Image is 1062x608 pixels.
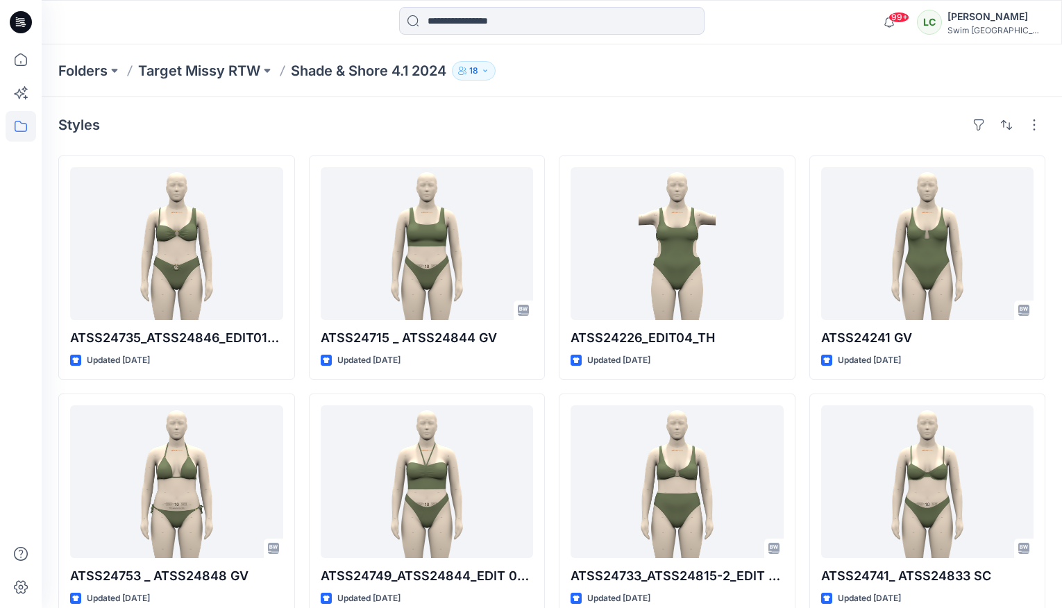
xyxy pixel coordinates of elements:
[87,353,150,368] p: Updated [DATE]
[571,328,784,348] p: ATSS24226_EDIT04_TH
[321,328,534,348] p: ATSS24715 _ ATSS24844 GV
[337,591,401,606] p: Updated [DATE]
[571,167,784,320] a: ATSS24226_EDIT04_TH
[821,405,1034,558] a: ATSS24741_ ATSS24833 SC
[337,353,401,368] p: Updated [DATE]
[587,591,650,606] p: Updated [DATE]
[821,566,1034,586] p: ATSS24741_ ATSS24833 SC
[70,566,283,586] p: ATSS24753 _ ATSS24848 GV
[821,328,1034,348] p: ATSS24241 GV
[291,61,446,81] p: Shade & Shore 4.1 2024
[838,591,901,606] p: Updated [DATE]
[917,10,942,35] div: LC
[321,405,534,558] a: ATSS24749_ATSS24844_EDIT 02_JL
[571,566,784,586] p: ATSS24733_ATSS24815-2_EDIT 01 GV
[571,405,784,558] a: ATSS24733_ATSS24815-2_EDIT 01 GV
[469,63,478,78] p: 18
[138,61,260,81] a: Target Missy RTW
[58,61,108,81] a: Folders
[947,8,1045,25] div: [PERSON_NAME]
[58,117,100,133] h4: Styles
[821,167,1034,320] a: ATSS24241 GV
[321,566,534,586] p: ATSS24749_ATSS24844_EDIT 02_JL
[888,12,909,23] span: 99+
[70,167,283,320] a: ATSS24735_ATSS24846_EDIT01_TH
[70,328,283,348] p: ATSS24735_ATSS24846_EDIT01_TH
[70,405,283,558] a: ATSS24753 _ ATSS24848 GV
[87,591,150,606] p: Updated [DATE]
[838,353,901,368] p: Updated [DATE]
[947,25,1045,35] div: Swim [GEOGRAPHIC_DATA]
[321,167,534,320] a: ATSS24715 _ ATSS24844 GV
[452,61,496,81] button: 18
[587,353,650,368] p: Updated [DATE]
